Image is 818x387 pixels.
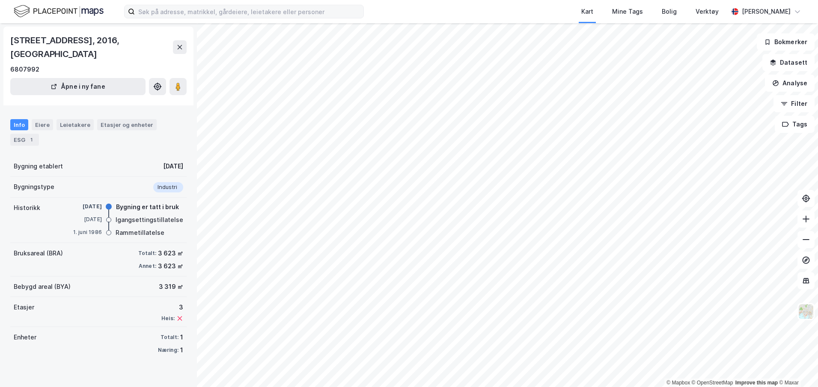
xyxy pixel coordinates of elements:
div: Totalt: [138,250,156,257]
img: Z [798,303,814,320]
div: Enheter [14,332,36,342]
div: Kontrollprogram for chat [775,346,818,387]
a: Mapbox [666,380,690,386]
div: ESG [10,134,39,146]
div: 3 623 ㎡ [158,248,183,258]
div: 1 [180,345,183,355]
div: 3 319 ㎡ [159,282,183,292]
div: Bygningstype [14,182,54,192]
div: Eiere [32,119,53,130]
div: Info [10,119,28,130]
div: Rammetillatelse [116,228,164,238]
div: Bygning etablert [14,161,63,171]
div: [PERSON_NAME] [742,6,791,17]
div: Totalt: [161,334,178,341]
div: Kart [581,6,593,17]
div: Næring: [158,347,178,354]
div: 1 [27,135,36,144]
div: Annet: [139,263,156,270]
button: Bokmerker [757,33,815,51]
div: Bygning er tatt i bruk [116,202,179,212]
a: OpenStreetMap [692,380,733,386]
button: Åpne i ny fane [10,78,146,95]
div: Etasjer [14,302,34,312]
div: Mine Tags [612,6,643,17]
div: [STREET_ADDRESS], 2016, [GEOGRAPHIC_DATA] [10,33,173,61]
iframe: Chat Widget [775,346,818,387]
button: Datasett [762,54,815,71]
div: Igangsettingstillatelse [116,215,183,225]
button: Analyse [765,75,815,92]
div: Bebygd areal (BYA) [14,282,71,292]
div: Verktøy [696,6,719,17]
div: Bruksareal (BRA) [14,248,63,258]
div: [DATE] [163,161,183,171]
div: Leietakere [57,119,94,130]
div: [DATE] [68,216,102,223]
div: Heis: [161,315,175,322]
div: 1 [180,332,183,342]
img: logo.f888ab2527a4732fd821a326f86c7f29.svg [14,4,104,19]
a: Improve this map [735,380,778,386]
div: [DATE] [68,203,102,210]
button: Tags [775,116,815,133]
div: Bolig [662,6,677,17]
input: Søk på adresse, matrikkel, gårdeiere, leietakere eller personer [135,5,363,18]
div: 6807992 [10,64,39,75]
div: Historikk [14,203,40,213]
div: 3 [161,302,183,312]
button: Filter [773,95,815,112]
div: Etasjer og enheter [101,121,153,129]
div: 1. juni 1986 [68,228,102,236]
div: 3 623 ㎡ [158,261,183,271]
